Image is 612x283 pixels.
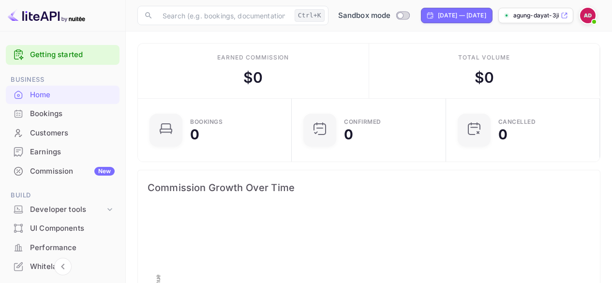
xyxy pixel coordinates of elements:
div: Developer tools [6,201,119,218]
div: Switch to Production mode [334,10,413,21]
a: Home [6,86,119,104]
div: Developer tools [30,204,105,215]
span: Sandbox mode [338,10,391,21]
div: Home [30,89,115,101]
div: [DATE] — [DATE] [438,11,486,20]
span: Commission Growth Over Time [148,180,590,195]
a: Performance [6,238,119,256]
div: Bookings [30,108,115,119]
div: 0 [344,128,353,141]
div: Bookings [190,119,223,125]
a: Earnings [6,143,119,161]
div: Confirmed [344,119,381,125]
div: $ 0 [243,67,263,89]
div: Performance [6,238,119,257]
a: Whitelabel [6,257,119,275]
button: Collapse navigation [54,258,72,275]
div: CANCELLED [498,119,536,125]
a: Customers [6,124,119,142]
div: UI Components [30,223,115,234]
input: Search (e.g. bookings, documentation) [157,6,291,25]
div: Getting started [6,45,119,65]
a: UI Components [6,219,119,237]
div: $ 0 [475,67,494,89]
span: Business [6,74,119,85]
div: Ctrl+K [295,9,325,22]
div: Bookings [6,104,119,123]
div: Commission [30,166,115,177]
div: Customers [6,124,119,143]
a: CommissionNew [6,162,119,180]
div: Earnings [30,147,115,158]
div: Earned commission [217,53,289,62]
a: Getting started [30,49,115,60]
img: agung dayat [580,8,596,23]
div: Whitelabel [6,257,119,276]
div: Earnings [6,143,119,162]
div: UI Components [6,219,119,238]
div: 0 [498,128,508,141]
div: CommissionNew [6,162,119,181]
div: Whitelabel [30,261,115,272]
div: Total volume [458,53,510,62]
a: Bookings [6,104,119,122]
div: Customers [30,128,115,139]
div: 0 [190,128,199,141]
p: agung-dayat-3ji46.nuit... [513,11,559,20]
div: Performance [30,242,115,253]
img: LiteAPI logo [8,8,85,23]
span: Build [6,190,119,201]
div: New [94,167,115,176]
